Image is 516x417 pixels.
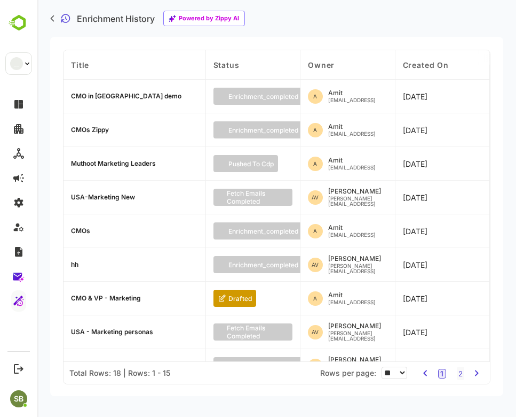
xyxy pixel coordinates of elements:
[308,256,387,274] div: Akshat Verma
[228,126,298,134] p: enrichment_completed
[228,160,274,168] p: pushed to cdp
[71,261,78,268] div: hh
[11,361,26,376] button: Logout
[328,157,376,164] div: Amit
[328,90,376,96] div: Amit
[71,93,181,99] div: CMO in [GEOGRAPHIC_DATA] demo
[5,13,33,33] img: BambooboxLogoMark.f1c84d78b4c51b1a7b5f700c9845e183.svg
[77,14,155,23] div: Enrichment History
[71,295,141,302] div: CMO & VP - Marketing
[328,357,387,363] div: [PERSON_NAME]
[71,228,90,234] div: CMOs
[328,330,387,341] div: [PERSON_NAME][EMAIL_ADDRESS]
[71,194,135,200] div: USA-Marketing New
[227,189,288,205] p: fetch emails completed
[328,196,387,206] div: [PERSON_NAME][EMAIL_ADDRESS]
[328,123,376,130] div: Amit
[328,225,376,231] div: Amit
[328,263,387,274] div: [PERSON_NAME][EMAIL_ADDRESS]
[328,323,387,329] div: [PERSON_NAME]
[228,227,298,235] p: enrichment_completed
[308,157,323,171] div: A
[308,258,323,272] div: AV
[308,89,376,104] div: Amit
[403,159,427,168] span: 2025-10-10
[457,367,464,380] button: 2
[328,165,376,170] div: [EMAIL_ADDRESS]
[308,60,335,69] span: Owner
[403,328,427,337] span: 2025-10-10
[308,325,323,339] div: AV
[438,369,447,379] button: 1
[403,92,427,101] span: 2025-10-10
[71,60,89,69] span: Title
[213,60,240,69] span: Status
[179,16,239,21] div: Powered by Zippy AI
[10,390,27,407] div: SB
[328,292,376,298] div: Amit
[71,329,153,335] div: USA - Marketing personas
[227,324,288,340] p: fetch emails completed
[228,92,298,101] p: enrichment_completed
[308,157,376,171] div: Amit
[308,357,387,375] div: Akshat Verma
[328,299,376,305] div: [EMAIL_ADDRESS]
[308,323,387,341] div: Akshat Verma
[403,260,427,269] span: 2025-10-10
[308,123,376,137] div: Amit
[403,126,427,135] span: 2025-10-10
[328,188,387,195] div: [PERSON_NAME]
[71,160,156,167] div: Muthoot Marketing Leaders
[308,89,323,104] div: A
[328,256,387,262] div: [PERSON_NAME]
[228,295,252,303] p: drafted
[308,291,323,306] div: A
[69,368,170,377] div: Total Rows: 18 | Rows: 1 - 15
[328,131,376,136] div: [EMAIL_ADDRESS]
[403,193,427,202] span: 2025-10-10
[320,368,376,377] span: Rows per page:
[403,60,449,69] span: Created On
[328,97,376,103] div: [EMAIL_ADDRESS]
[308,291,376,306] div: Amit
[403,227,427,236] span: 2025-10-10
[308,190,323,205] div: AV
[10,57,23,70] div: __
[328,232,376,237] div: [EMAIL_ADDRESS]
[71,127,109,133] div: CMOs Zippy
[308,224,376,238] div: Amit
[403,294,427,303] span: 2025-10-10
[308,123,323,137] div: A
[308,359,323,373] div: AV
[308,188,387,206] div: Akshat Verma
[308,224,323,238] div: A
[228,261,298,269] p: enrichment_completed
